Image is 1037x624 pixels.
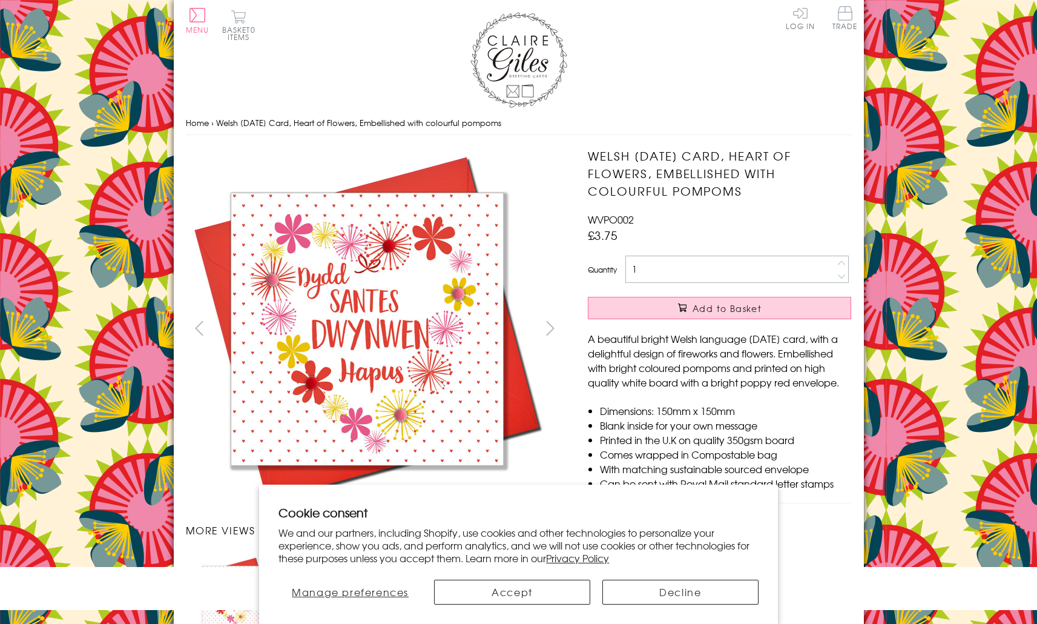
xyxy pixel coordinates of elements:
[228,24,255,42] span: 0 items
[536,314,564,342] button: next
[278,526,759,564] p: We and our partners, including Shopify, use cookies and other technologies to personalize your ex...
[222,10,255,41] button: Basket0 items
[278,504,759,521] h2: Cookie consent
[588,297,851,319] button: Add to Basket
[186,24,209,35] span: Menu
[832,6,858,30] span: Trade
[588,264,617,275] label: Quantity
[186,523,564,537] h3: More views
[602,580,759,605] button: Decline
[278,580,422,605] button: Manage preferences
[832,6,858,32] a: Trade
[186,117,209,128] a: Home
[588,147,851,199] h1: Welsh [DATE] Card, Heart of Flowers, Embellished with colourful pompoms
[185,147,548,511] img: Welsh Valentine's Day Card, Heart of Flowers, Embellished with colourful pompoms
[292,585,409,599] span: Manage preferences
[588,212,634,227] span: WVPO002
[600,462,851,476] li: With matching sustainable sourced envelope
[600,433,851,447] li: Printed in the U.K on quality 350gsm board
[434,580,590,605] button: Accept
[588,227,617,244] span: £3.75
[216,117,501,128] span: Welsh [DATE] Card, Heart of Flowers, Embellished with colourful pompoms
[564,147,927,511] img: Welsh Valentine's Day Card, Heart of Flowers, Embellished with colourful pompoms
[600,403,851,418] li: Dimensions: 150mm x 150mm
[546,551,609,565] a: Privacy Policy
[186,8,209,33] button: Menu
[693,302,762,314] span: Add to Basket
[470,12,567,108] img: Claire Giles Greetings Cards
[600,476,851,491] li: Can be sent with Royal Mail standard letter stamps
[588,331,851,390] p: A beautiful bright Welsh language [DATE] card, with a delightful design of fireworks and flowers....
[786,6,815,30] a: Log In
[186,314,213,342] button: prev
[186,111,852,136] nav: breadcrumbs
[211,117,214,128] span: ›
[600,447,851,462] li: Comes wrapped in Compostable bag
[600,418,851,433] li: Blank inside for your own message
